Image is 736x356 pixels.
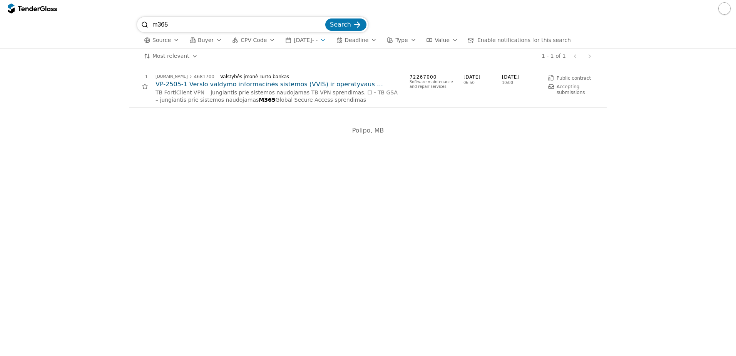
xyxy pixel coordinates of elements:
[352,127,384,134] span: Polipo, MB
[198,37,214,43] span: Buyer
[141,35,182,45] button: Source
[410,80,456,89] div: Software maintenance and repair services
[129,74,148,79] div: 1
[463,81,502,85] span: 06:50
[241,37,267,43] span: CPV Code
[294,37,318,43] span: [DATE] - -
[542,53,566,59] div: 1 - 1 of 1
[557,76,591,81] span: Public contract
[156,80,402,89] a: VP-2505-1 Verslo valdymo informacinės sistemos (VVIS) ir operatyvaus nekilnojamojo turto valdymo ...
[186,35,225,45] button: Buyer
[152,17,324,32] input: Search tenders...
[330,21,351,28] span: Search
[220,74,396,79] div: Valstybės įmonė Turto bankas
[275,97,366,103] span: Global Secure Access sprendimas
[477,37,571,43] span: Enable notifications for this search
[465,35,573,45] button: Enable notifications for this search
[152,37,171,43] span: Source
[259,97,275,103] span: M365
[229,35,278,45] button: CPV Code
[502,81,513,85] span: 10:00
[435,37,450,43] span: Value
[194,74,214,79] div: 4681700
[410,74,456,81] span: 72267000
[325,18,366,31] button: Search
[384,35,419,45] button: Type
[423,35,461,45] button: Value
[282,35,329,45] button: [DATE]- -
[156,89,400,103] span: TB FortiClient VPN – jungiantis prie sistemos naudojamas TB VPN sprendimas. ☐ - TB GSA – jungiant...
[463,74,502,81] span: [DATE]
[156,75,188,79] div: [DOMAIN_NAME]
[557,84,585,95] span: Accepting submissions
[502,74,540,81] span: [DATE]
[395,37,408,43] span: Type
[156,74,214,79] a: [DOMAIN_NAME]4681700
[345,37,368,43] span: Deadline
[333,35,380,45] button: Deadline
